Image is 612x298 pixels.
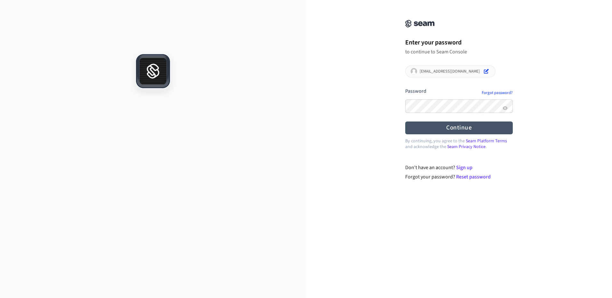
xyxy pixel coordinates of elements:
[456,173,491,180] a: Reset password
[405,164,513,171] div: Don't have an account?
[405,138,513,150] p: By continuing, you agree to the and acknowledge the .
[405,38,513,47] h1: Enter your password
[501,104,509,112] button: Show password
[405,122,513,134] button: Continue
[482,67,490,75] button: Edit
[405,88,426,95] label: Password
[420,69,480,74] p: [EMAIL_ADDRESS][DOMAIN_NAME]
[447,144,486,150] a: Seam Privacy Notice
[405,20,435,27] img: Seam Console
[456,164,472,171] a: Sign up
[405,49,513,55] p: to continue to Seam Console
[405,173,513,181] div: Forgot your password?
[466,138,507,144] a: Seam Platform Terms
[482,90,513,95] a: Forgot password?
